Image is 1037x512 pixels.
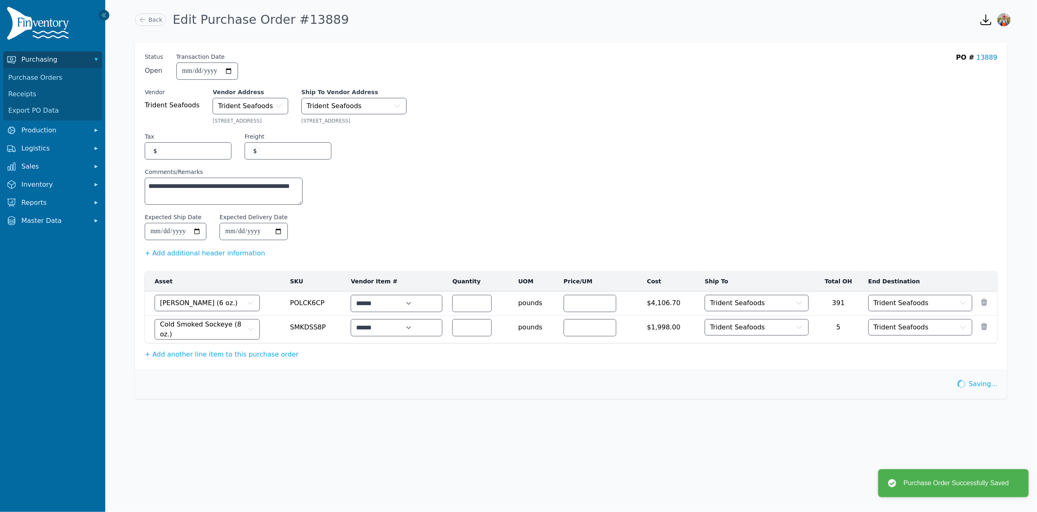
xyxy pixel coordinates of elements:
[285,271,346,292] th: SKU
[301,98,407,114] button: Trident Seafoods
[160,298,238,308] span: [PERSON_NAME] (6 oz.)
[301,88,407,96] label: Ship To Vendor Address
[647,295,695,308] span: $4,106.70
[700,271,814,292] th: Ship To
[21,162,87,171] span: Sales
[145,66,163,76] span: Open
[213,98,288,114] button: Trident Seafoods
[155,295,260,311] button: [PERSON_NAME] (6 oz.)
[3,158,102,175] button: Sales
[301,118,407,124] div: [STREET_ADDRESS]
[218,101,273,111] span: Trident Seafoods
[220,213,288,221] label: Expected Delivery Date
[135,14,166,26] a: Back
[245,132,264,141] label: Freight
[285,292,346,316] td: POLCK6CP
[514,271,559,292] th: UOM
[213,88,288,96] label: Vendor Address
[3,176,102,193] button: Inventory
[21,180,87,190] span: Inventory
[176,53,225,61] label: Transaction Date
[559,271,642,292] th: Price/UM
[5,70,100,86] a: Purchase Orders
[904,478,1009,488] div: Purchase Order Successfully Saved
[21,125,87,135] span: Production
[145,100,199,110] span: Trident Seafoods
[145,248,265,258] button: + Add additional header information
[710,298,765,308] span: Trident Seafoods
[3,122,102,139] button: Production
[647,319,695,332] span: $1,998.00
[980,298,988,306] button: Remove
[173,12,349,27] h1: Edit Purchase Order #13889
[155,319,260,340] button: Cold Smoked Sockeye (8 oz.)
[814,271,863,292] th: Total OH
[998,13,1011,26] img: Sera Wheeler
[285,316,346,343] td: SMKDSS8P
[642,271,700,292] th: Cost
[346,271,447,292] th: Vendor Item #
[3,51,102,68] button: Purchasing
[145,53,163,61] span: Status
[145,168,303,176] label: Comments/Remarks
[307,101,361,111] span: Trident Seafoods
[874,322,928,332] span: Trident Seafoods
[447,271,513,292] th: Quantity
[145,271,285,292] th: Asset
[150,146,160,156] span: $
[145,88,199,96] label: Vendor
[518,319,554,332] span: pounds
[874,298,928,308] span: Trident Seafoods
[705,295,809,311] button: Trident Seafoods
[250,146,260,156] span: $
[213,118,288,124] div: [STREET_ADDRESS]
[3,140,102,157] button: Logistics
[518,295,554,308] span: pounds
[977,53,998,61] a: 13889
[980,322,988,331] button: Remove
[868,319,972,336] button: Trident Seafoods
[21,55,87,65] span: Purchasing
[5,86,100,102] a: Receipts
[710,322,765,332] span: Trident Seafoods
[5,102,100,119] a: Export PO Data
[3,195,102,211] button: Reports
[959,374,998,394] div: Saving...
[21,144,87,153] span: Logistics
[868,295,972,311] button: Trident Seafoods
[21,198,87,208] span: Reports
[956,53,975,61] span: PO #
[145,350,299,359] button: + Add another line item to this purchase order
[160,320,245,339] span: Cold Smoked Sockeye (8 oz.)
[145,132,154,141] label: Tax
[863,271,977,292] th: End Destination
[814,292,863,316] td: 391
[145,213,201,221] label: Expected Ship Date
[705,319,809,336] button: Trident Seafoods
[7,7,72,43] img: Finventory
[21,216,87,226] span: Master Data
[3,213,102,229] button: Master Data
[814,316,863,343] td: 5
